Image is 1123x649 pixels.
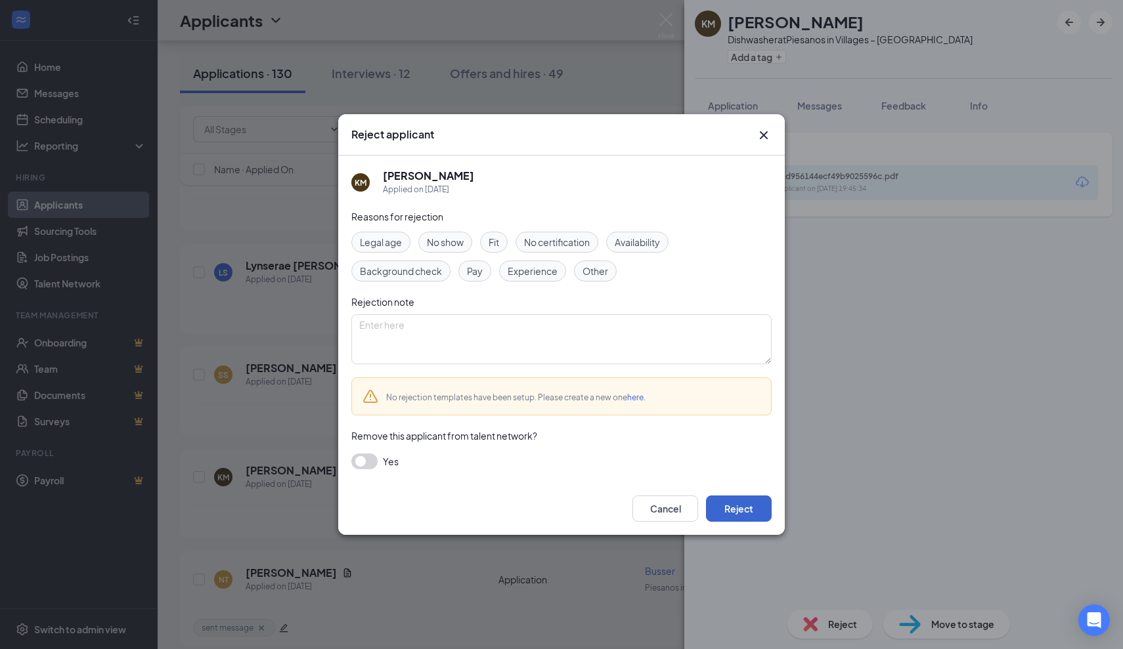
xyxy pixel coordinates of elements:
[360,235,402,249] span: Legal age
[351,127,434,142] h3: Reject applicant
[363,388,378,404] svg: Warning
[386,392,646,402] span: No rejection templates have been setup. Please create a new one .
[632,495,698,522] button: Cancel
[360,264,442,278] span: Background check
[351,430,537,442] span: Remove this applicant from talent network?
[706,495,772,522] button: Reject
[756,127,772,143] svg: Cross
[615,235,660,249] span: Availability
[627,392,644,402] a: here
[524,235,590,249] span: No certification
[383,183,474,196] div: Applied on [DATE]
[508,264,558,278] span: Experience
[351,211,443,222] span: Reasons for rejection
[383,169,474,183] h5: [PERSON_NAME]
[467,264,483,278] span: Pay
[383,453,399,469] span: Yes
[355,177,366,188] div: KM
[1078,604,1110,636] div: Open Intercom Messenger
[427,235,464,249] span: No show
[489,235,499,249] span: Fit
[756,127,772,143] button: Close
[583,264,608,278] span: Other
[351,296,414,308] span: Rejection note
